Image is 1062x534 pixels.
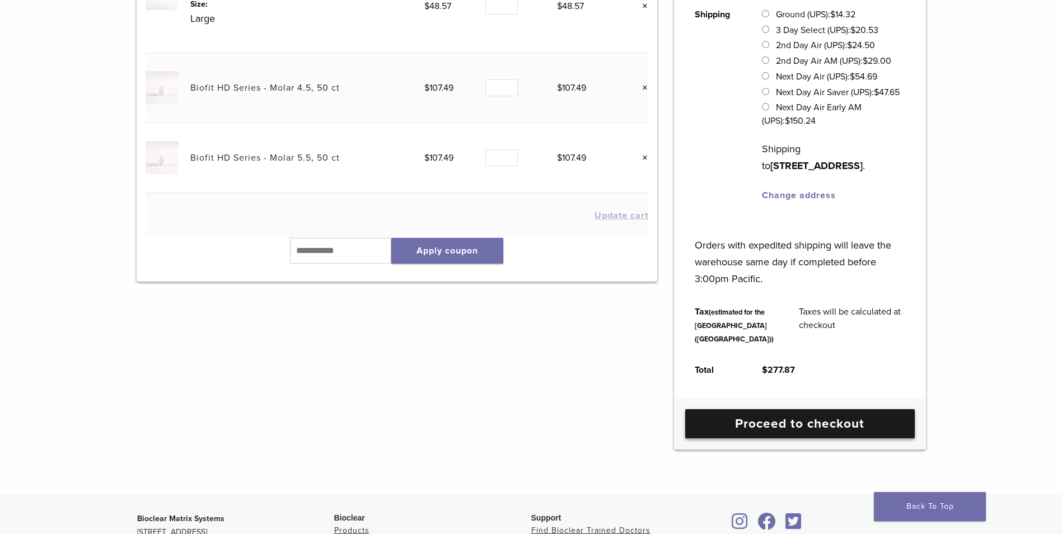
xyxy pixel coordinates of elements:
a: Proceed to checkout [685,409,915,438]
bdi: 150.24 [785,115,816,127]
span: $ [863,55,868,67]
span: $ [847,40,852,51]
label: 3 Day Select (UPS): [776,25,878,36]
label: 2nd Day Air (UPS): [776,40,875,51]
bdi: 277.87 [762,364,795,376]
a: Bioclear [754,519,780,531]
td: Taxes will be calculated at checkout [787,296,918,354]
span: $ [557,1,562,12]
span: $ [557,152,562,163]
span: $ [874,87,879,98]
strong: Bioclear Matrix Systems [137,514,224,523]
a: Back To Top [874,492,986,521]
span: $ [424,82,429,93]
bdi: 48.57 [557,1,584,12]
bdi: 29.00 [863,55,891,67]
span: $ [785,115,790,127]
span: Bioclear [334,513,365,522]
p: Large [190,10,425,27]
p: Shipping to . [762,140,905,174]
span: $ [830,9,835,20]
bdi: 107.49 [424,152,453,163]
label: Next Day Air (UPS): [776,71,877,82]
bdi: 107.49 [557,152,586,163]
span: $ [424,152,429,163]
bdi: 14.32 [830,9,855,20]
th: Total [682,354,750,386]
label: Next Day Air Early AM (UPS): [762,102,861,127]
p: Orders with expedited shipping will leave the warehouse same day if completed before 3:00pm Pacific. [695,220,905,287]
bdi: 24.50 [847,40,875,51]
bdi: 20.53 [850,25,878,36]
strong: [STREET_ADDRESS] [770,160,863,172]
label: Ground (UPS): [776,9,855,20]
label: Next Day Air Saver (UPS): [776,87,900,98]
span: $ [557,82,562,93]
img: Biofit HD Series - Molar 5.5, 50 ct [146,141,179,174]
bdi: 54.69 [850,71,877,82]
bdi: 107.49 [557,82,586,93]
a: Biofit HD Series - Molar 4.5, 50 ct [190,82,340,93]
button: Update cart [595,211,648,220]
span: $ [850,25,855,36]
bdi: 107.49 [424,82,453,93]
a: Biofit HD Series - Molar 5.5, 50 ct [190,152,340,163]
label: 2nd Day Air AM (UPS): [776,55,891,67]
img: Biofit HD Series - Molar 4.5, 50 ct [146,71,179,104]
small: (estimated for the [GEOGRAPHIC_DATA] ([GEOGRAPHIC_DATA])) [695,308,774,344]
span: $ [424,1,429,12]
span: $ [850,71,855,82]
a: Bioclear [728,519,752,531]
span: Support [531,513,562,522]
a: Remove this item [634,81,648,95]
a: Remove this item [634,151,648,165]
th: Tax [682,296,787,354]
bdi: 48.57 [424,1,451,12]
a: Bioclear [782,519,806,531]
bdi: 47.65 [874,87,900,98]
button: Apply coupon [391,238,503,264]
a: Change address [762,190,836,201]
span: $ [762,364,768,376]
